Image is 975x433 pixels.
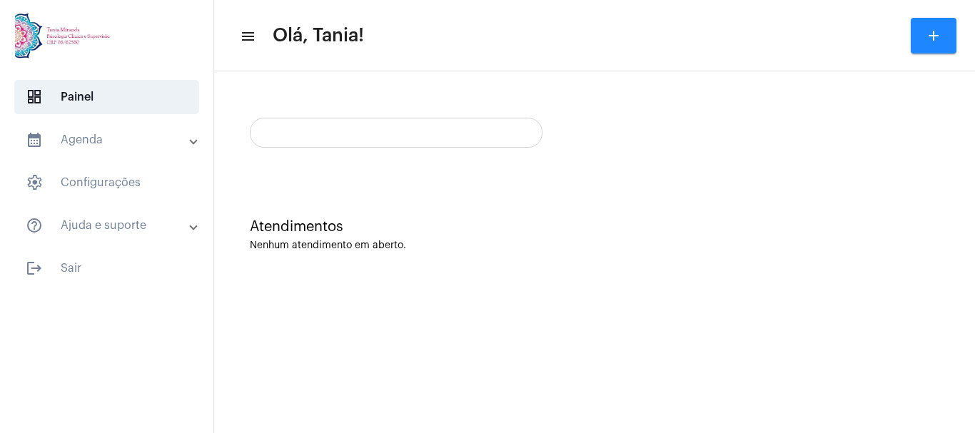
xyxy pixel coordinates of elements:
mat-icon: add [925,27,942,44]
span: Sair [14,251,199,285]
span: Configurações [14,165,199,200]
div: Nenhum atendimento em aberto. [250,240,939,251]
mat-icon: sidenav icon [26,217,43,234]
mat-icon: sidenav icon [26,131,43,148]
mat-icon: sidenav icon [26,260,43,277]
span: Painel [14,80,199,114]
span: sidenav icon [26,174,43,191]
img: 82f91219-cc54-a9e9-c892-318f5ec67ab1.jpg [11,7,117,64]
mat-expansion-panel-header: sidenav iconAgenda [9,123,213,157]
div: Atendimentos [250,219,939,235]
span: sidenav icon [26,88,43,106]
span: Olá, Tania! [273,24,364,47]
mat-panel-title: Ajuda e suporte [26,217,191,234]
mat-panel-title: Agenda [26,131,191,148]
mat-icon: sidenav icon [240,28,254,45]
mat-expansion-panel-header: sidenav iconAjuda e suporte [9,208,213,243]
